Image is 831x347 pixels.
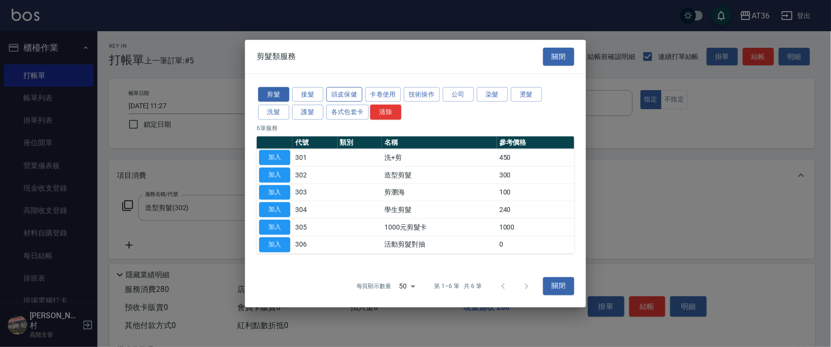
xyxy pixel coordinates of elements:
td: 1000 [497,218,574,236]
button: 染髮 [477,87,508,102]
td: 450 [497,149,574,166]
button: 接髮 [292,87,323,102]
th: 代號 [293,136,338,149]
button: 加入 [259,185,290,200]
button: 頭皮保健 [326,87,362,102]
button: 加入 [259,220,290,235]
div: 50 [396,273,419,299]
td: 240 [497,201,574,218]
td: 305 [293,218,338,236]
th: 類別 [338,136,382,149]
p: 第 1–6 筆 共 6 筆 [434,282,482,290]
td: 洗+剪 [382,149,497,166]
button: 關閉 [543,48,574,66]
td: 302 [293,166,338,184]
button: 燙髮 [511,87,542,102]
span: 剪髮類服務 [257,52,296,61]
td: 304 [293,201,338,218]
td: 造型剪髮 [382,166,497,184]
p: 6 筆服務 [257,124,574,133]
td: 學生剪髮 [382,201,497,218]
button: 技術操作 [404,87,440,102]
td: 301 [293,149,338,166]
button: 各式包套卡 [326,105,369,120]
td: 303 [293,184,338,201]
button: 洗髮 [258,105,289,120]
button: 加入 [259,202,290,217]
button: 關閉 [543,277,574,295]
button: 公司 [443,87,474,102]
td: 1000元剪髮卡 [382,218,497,236]
button: 護髮 [292,105,323,120]
th: 參考價格 [497,136,574,149]
button: 剪髮 [258,87,289,102]
button: 加入 [259,237,290,252]
td: 0 [497,236,574,253]
button: 卡卷使用 [365,87,401,102]
td: 活動剪髮對抽 [382,236,497,253]
button: 加入 [259,167,290,182]
td: 300 [497,166,574,184]
td: 306 [293,236,338,253]
button: 清除 [370,105,401,120]
p: 每頁顯示數量 [357,282,392,290]
th: 名稱 [382,136,497,149]
button: 加入 [259,150,290,165]
td: 剪瀏海 [382,184,497,201]
td: 100 [497,184,574,201]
